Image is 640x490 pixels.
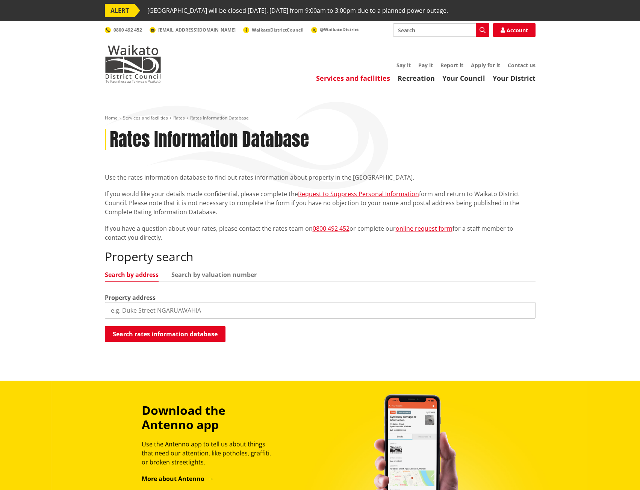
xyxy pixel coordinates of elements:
[311,26,359,33] a: @WaikatoDistrict
[440,62,463,69] a: Report it
[190,115,249,121] span: Rates Information Database
[298,190,419,198] a: Request to Suppress Personal Information
[493,23,536,37] a: Account
[393,23,489,37] input: Search input
[313,224,350,233] a: 0800 492 452
[105,173,536,182] p: Use the rates information database to find out rates information about property in the [GEOGRAPHI...
[508,62,536,69] a: Contact us
[142,475,214,483] a: More about Antenno
[105,250,536,264] h2: Property search
[418,62,433,69] a: Pay it
[105,115,118,121] a: Home
[493,74,536,83] a: Your District
[243,27,304,33] a: WaikatoDistrictCouncil
[173,115,185,121] a: Rates
[105,189,536,216] p: If you would like your details made confidential, please complete the form and return to Waikato ...
[396,224,452,233] a: online request form
[171,272,257,278] a: Search by valuation number
[105,27,142,33] a: 0800 492 452
[105,45,161,83] img: Waikato District Council - Te Kaunihera aa Takiwaa o Waikato
[316,74,390,83] a: Services and facilities
[105,326,225,342] button: Search rates information database
[142,440,278,467] p: Use the Antenno app to tell us about things that need our attention, like potholes, graffiti, or ...
[396,62,411,69] a: Say it
[113,27,142,33] span: 0800 492 452
[105,224,536,242] p: If you have a question about your rates, please contact the rates team on or complete our for a s...
[123,115,168,121] a: Services and facilities
[252,27,304,33] span: WaikatoDistrictCouncil
[105,302,536,319] input: e.g. Duke Street NGARUAWAHIA
[110,129,309,151] h1: Rates Information Database
[147,4,448,17] span: [GEOGRAPHIC_DATA] will be closed [DATE], [DATE] from 9:00am to 3:00pm due to a planned power outage.
[398,74,435,83] a: Recreation
[105,4,135,17] span: ALERT
[158,27,236,33] span: [EMAIL_ADDRESS][DOMAIN_NAME]
[471,62,500,69] a: Apply for it
[105,115,536,121] nav: breadcrumb
[442,74,485,83] a: Your Council
[105,272,159,278] a: Search by address
[150,27,236,33] a: [EMAIL_ADDRESS][DOMAIN_NAME]
[320,26,359,33] span: @WaikatoDistrict
[105,293,156,302] label: Property address
[142,403,278,432] h3: Download the Antenno app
